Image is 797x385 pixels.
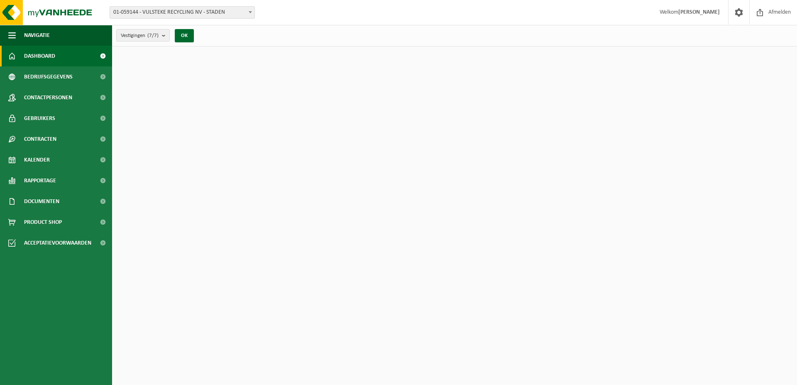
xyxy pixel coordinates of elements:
[24,150,50,170] span: Kalender
[678,9,720,15] strong: [PERSON_NAME]
[116,29,170,42] button: Vestigingen(7/7)
[110,6,255,19] span: 01-059144 - VULSTEKE RECYCLING NV - STADEN
[147,33,159,38] count: (7/7)
[24,66,73,87] span: Bedrijfsgegevens
[24,233,91,253] span: Acceptatievoorwaarden
[24,170,56,191] span: Rapportage
[24,129,56,150] span: Contracten
[24,46,55,66] span: Dashboard
[121,29,159,42] span: Vestigingen
[24,191,59,212] span: Documenten
[24,212,62,233] span: Product Shop
[24,87,72,108] span: Contactpersonen
[24,25,50,46] span: Navigatie
[110,7,254,18] span: 01-059144 - VULSTEKE RECYCLING NV - STADEN
[24,108,55,129] span: Gebruikers
[175,29,194,42] button: OK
